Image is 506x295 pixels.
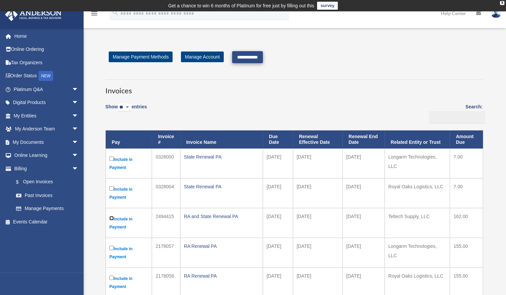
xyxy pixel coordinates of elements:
[184,182,259,191] div: State Renewal PA
[72,135,85,149] span: arrow_drop_down
[109,274,148,291] label: Include in Payment
[5,43,89,56] a: Online Ordering
[168,2,314,10] div: Get a chance to win 6 months of Platinum for free just by filling out this
[263,130,293,149] th: Due Date: activate to sort column ascending
[342,178,385,208] td: [DATE]
[184,212,259,221] div: RA and State Renewal PA
[342,208,385,238] td: [DATE]
[500,1,504,5] div: close
[5,135,89,149] a: My Documentsarrow_drop_down
[112,9,119,16] i: search
[450,130,483,149] th: Amount Due: activate to sort column ascending
[109,276,114,280] input: Include in Payment
[5,215,89,228] a: Events Calendar
[385,238,450,268] td: Longarm Technologies, LLC
[317,2,338,10] a: survey
[385,130,450,149] th: Related Entity or Trust: activate to sort column ascending
[72,122,85,136] span: arrow_drop_down
[5,162,85,175] a: Billingarrow_drop_down
[109,215,148,231] label: Include in Payment
[109,155,148,172] label: Include in Payment
[184,241,259,251] div: RA Renewal PA
[109,157,114,161] input: Include in Payment
[491,8,501,18] img: User Pic
[450,238,483,268] td: 155.00
[152,149,180,178] td: 0328000
[3,8,64,21] img: Anderson Advisors Platinum Portal
[427,103,483,123] label: Search:
[105,103,147,118] label: Show entries
[9,189,85,202] a: Past Invoices
[5,122,89,136] a: My Anderson Teamarrow_drop_down
[118,104,131,111] select: Showentries
[450,149,483,178] td: 7.00
[9,175,82,189] a: $Open Invoices
[72,83,85,96] span: arrow_drop_down
[450,178,483,208] td: 7.00
[5,149,89,162] a: Online Learningarrow_drop_down
[105,79,483,96] h3: Invoices
[385,149,450,178] td: Longarm Technologies, LLC
[342,149,385,178] td: [DATE]
[109,244,148,261] label: Include in Payment
[109,186,114,191] input: Include in Payment
[263,149,293,178] td: [DATE]
[342,130,385,149] th: Renewal End Date: activate to sort column ascending
[385,178,450,208] td: Royal Oaks Logistics, LLC
[90,9,98,17] i: menu
[181,52,224,62] a: Manage Account
[450,208,483,238] td: 162.00
[106,130,152,149] th: Pay: activate to sort column descending
[293,208,342,238] td: [DATE]
[5,56,89,69] a: Tax Organizers
[5,109,89,122] a: My Entitiesarrow_drop_down
[342,238,385,268] td: [DATE]
[429,111,485,124] input: Search:
[72,162,85,176] span: arrow_drop_down
[293,130,342,149] th: Renewal Effective Date: activate to sort column ascending
[5,29,89,43] a: Home
[5,69,89,83] a: Order StatusNEW
[263,178,293,208] td: [DATE]
[72,149,85,163] span: arrow_drop_down
[20,178,23,186] span: $
[109,52,173,62] a: Manage Payment Methods
[152,238,180,268] td: 2178057
[293,178,342,208] td: [DATE]
[72,109,85,123] span: arrow_drop_down
[5,83,89,96] a: Platinum Q&Aarrow_drop_down
[9,202,85,215] a: Manage Payments
[184,271,259,281] div: RA Renewal PA
[263,238,293,268] td: [DATE]
[72,96,85,110] span: arrow_drop_down
[263,208,293,238] td: [DATE]
[109,216,114,220] input: Include in Payment
[184,152,259,162] div: State Renewal PA
[293,149,342,178] td: [DATE]
[180,130,263,149] th: Invoice Name: activate to sort column ascending
[38,71,53,81] div: NEW
[152,178,180,208] td: 0328004
[109,185,148,201] label: Include in Payment
[109,246,114,250] input: Include in Payment
[90,12,98,17] a: menu
[293,238,342,268] td: [DATE]
[152,130,180,149] th: Invoice #: activate to sort column ascending
[152,208,180,238] td: 2494415
[5,96,89,109] a: Digital Productsarrow_drop_down
[385,208,450,238] td: Teltech Supply, LLC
